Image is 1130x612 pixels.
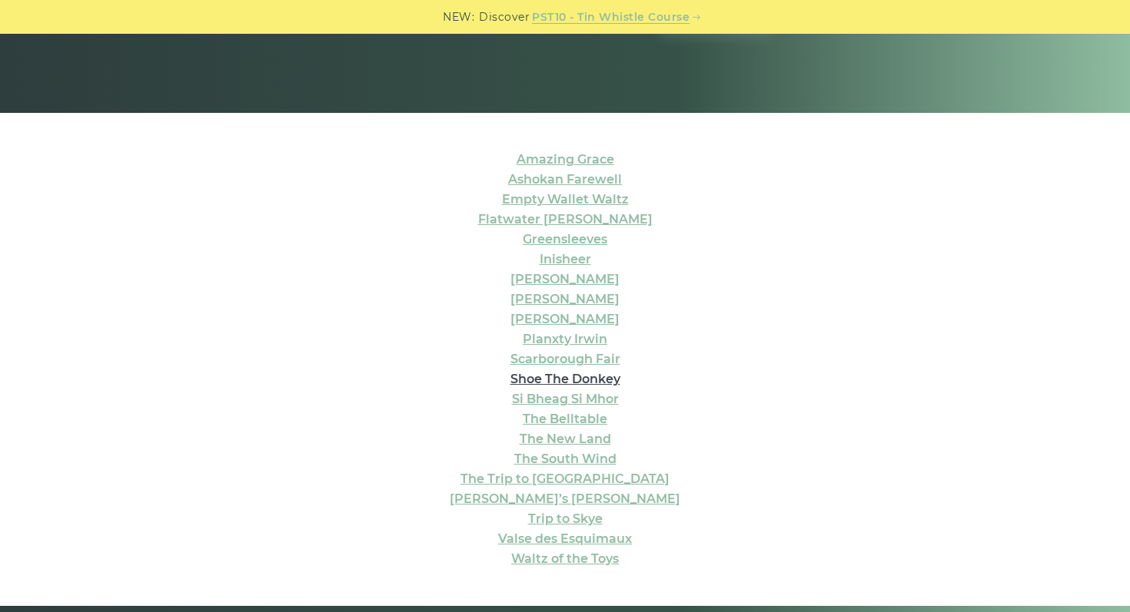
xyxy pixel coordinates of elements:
a: [PERSON_NAME] [510,312,620,326]
a: Trip to Skye [528,511,603,526]
a: Ashokan Farewell [508,172,622,187]
a: [PERSON_NAME]’s [PERSON_NAME] [450,491,680,506]
a: The South Wind [514,452,617,466]
a: Si­ Bheag Si­ Mhor [512,392,619,406]
a: The Trip to [GEOGRAPHIC_DATA] [460,471,670,486]
a: Waltz of the Toys [511,551,619,566]
a: Scarborough Fair [510,352,620,366]
a: PST10 - Tin Whistle Course [532,8,690,26]
a: Empty Wallet Waltz [502,192,629,207]
a: Flatwater [PERSON_NAME] [478,212,653,227]
a: Valse des Esquimaux [498,531,632,546]
a: [PERSON_NAME] [510,292,620,306]
a: Planxty Irwin [523,332,607,346]
a: Inisheer [540,252,591,266]
a: Amazing Grace [517,152,614,167]
a: [PERSON_NAME] [510,272,620,286]
span: Discover [479,8,530,26]
span: NEW: [443,8,474,26]
a: The New Land [520,432,611,446]
a: Shoe The Donkey [510,372,620,386]
a: The Belltable [523,412,607,426]
a: Greensleeves [523,232,607,246]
